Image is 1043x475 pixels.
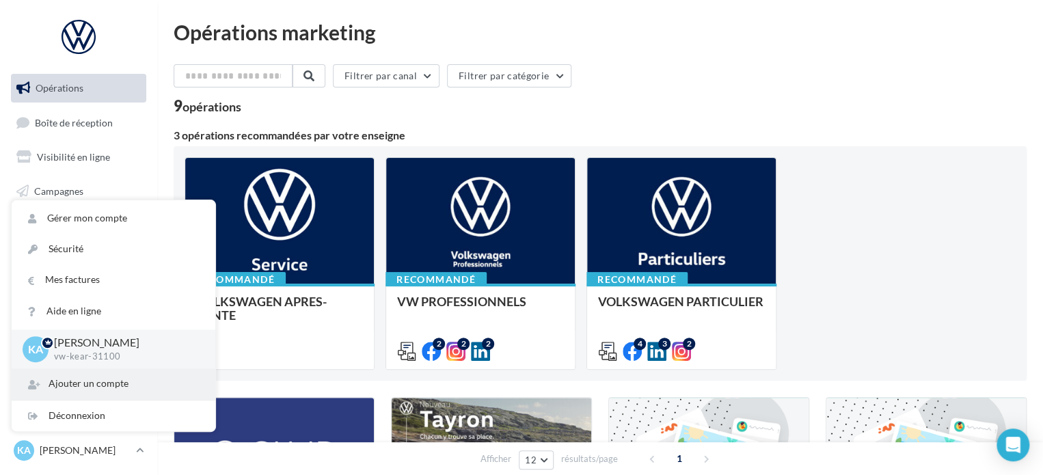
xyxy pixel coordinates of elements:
span: Opérations [36,82,83,94]
a: Médiathèque [8,245,149,273]
p: [PERSON_NAME] [40,444,131,457]
span: Campagnes [34,185,83,197]
div: 2 [433,338,445,350]
span: Visibilité en ligne [37,151,110,163]
div: Opérations marketing [174,22,1027,42]
p: [PERSON_NAME] [54,335,193,351]
span: VOLKSWAGEN APRES-VENTE [196,294,327,323]
span: 1 [668,448,690,470]
div: Recommandé [185,272,286,287]
div: Déconnexion [12,401,215,431]
div: 4 [634,338,646,350]
span: Afficher [480,452,511,465]
a: KA [PERSON_NAME] [11,437,146,463]
a: Visibilité en ligne [8,143,149,172]
a: Mes factures [12,264,215,295]
div: 3 opérations recommandées par votre enseigne [174,130,1027,141]
span: 12 [525,454,537,465]
span: KA [28,341,43,357]
a: Campagnes [8,177,149,206]
button: Filtrer par canal [333,64,439,87]
a: Contacts [8,211,149,240]
a: Sécurité [12,234,215,264]
a: Gérer mon compte [12,203,215,234]
a: Opérations [8,74,149,103]
div: Ajouter un compte [12,368,215,399]
div: 9 [174,98,241,113]
a: Aide en ligne [12,296,215,327]
a: Campagnes DataOnDemand [8,358,149,398]
button: Filtrer par catégorie [447,64,571,87]
div: 2 [482,338,494,350]
div: Recommandé [385,272,487,287]
button: 12 [519,450,554,470]
span: KA [17,444,31,457]
p: vw-kear-31100 [54,351,193,363]
div: 3 [658,338,670,350]
div: 2 [683,338,695,350]
div: Open Intercom Messenger [997,429,1029,461]
a: Calendrier [8,279,149,308]
span: VOLKSWAGEN PARTICULIER [598,294,763,309]
a: Boîte de réception [8,108,149,137]
div: Recommandé [586,272,688,287]
span: VW PROFESSIONNELS [397,294,526,309]
span: résultats/page [561,452,618,465]
div: 2 [457,338,470,350]
a: PLV et print personnalisable [8,313,149,353]
span: Boîte de réception [35,116,113,128]
div: opérations [182,100,241,113]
